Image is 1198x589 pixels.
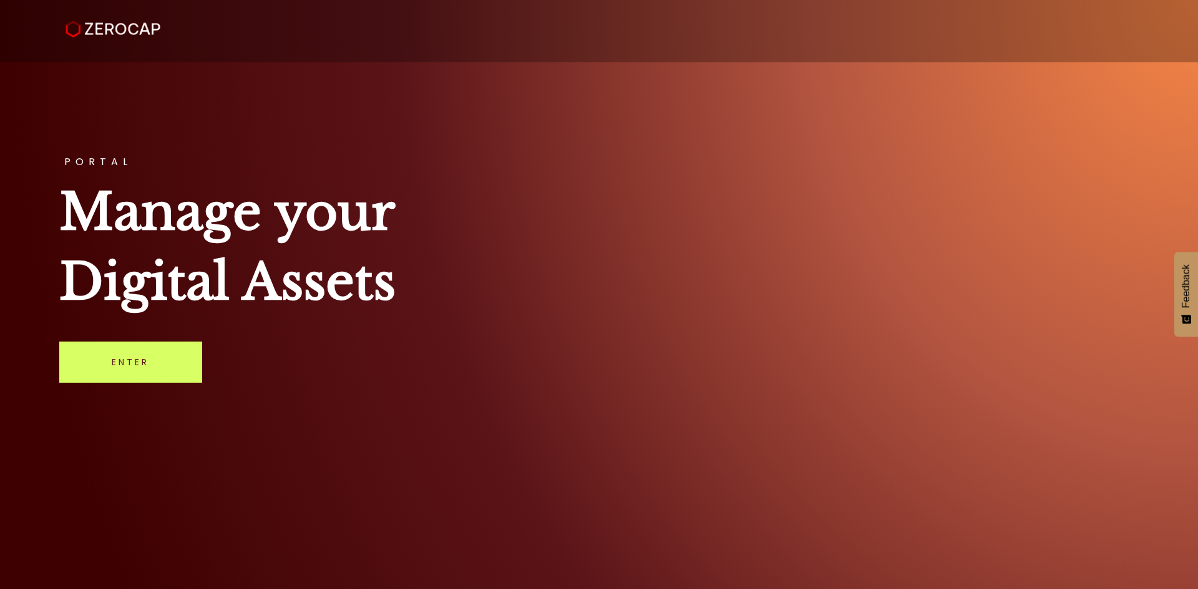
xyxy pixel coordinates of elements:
img: ZeroCap [66,21,161,38]
button: Feedback - Show survey [1174,252,1198,337]
a: Enter [59,342,202,383]
h3: PORTAL [59,157,1139,167]
span: Feedback [1181,264,1192,308]
h1: Manage your Digital Assets [59,177,1139,317]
